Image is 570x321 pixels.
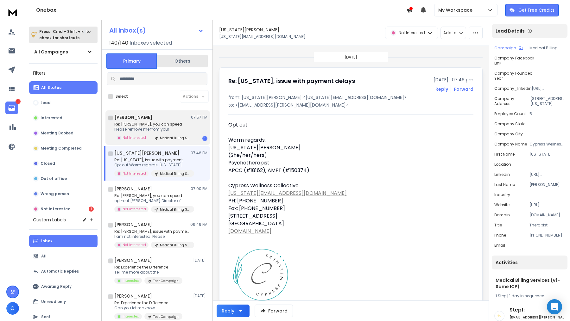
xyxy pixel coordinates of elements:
[191,115,207,120] p: 07:57 PM
[29,295,98,308] button: Unread only
[228,182,413,189] div: Cypress Wellness Collective
[529,182,565,187] p: [PERSON_NAME]
[41,299,66,304] p: Unread only
[193,258,207,263] p: [DATE]
[29,46,98,58] button: All Campaigns
[494,172,510,177] p: linkedin
[529,46,565,51] p: Medical Billing Services (V1- Same ICP)
[41,254,47,259] p: All
[228,159,413,167] div: Psychotherapist
[529,111,565,116] p: 5
[114,221,152,228] h1: [PERSON_NAME]
[494,192,510,197] p: industry
[529,202,565,207] p: [URL][DOMAIN_NAME]
[160,171,190,176] p: Medical Billing Services (V1- Same ICP)
[29,188,98,200] button: Wrong person
[191,186,207,191] p: 07:00 PM
[33,217,66,223] h3: Custom Labels
[399,30,425,35] p: Not Interested
[494,111,526,116] p: Employee Count
[29,235,98,247] button: Inbox
[160,243,190,248] p: Medical Billing Services (V1- Same ICP)
[518,7,554,13] p: Get Free Credits
[153,279,179,283] p: Test Campaign
[114,127,190,132] p: Please remove me from your
[496,277,564,290] h1: Medical Billing Services (V1- Same ICP)
[494,46,523,51] button: Campaign
[454,86,473,92] div: Forward
[228,197,413,205] div: PH: [PHONE_NUMBER]
[529,142,565,147] p: Cypress Wellness Collective
[494,233,506,238] p: Phone
[52,28,85,35] span: Cmd + Shift + k
[510,306,565,314] h6: Step 1 :
[34,49,68,55] h1: All Campaigns
[123,135,146,140] p: Not Interested
[29,203,98,215] button: Not Interested1
[106,53,157,69] button: Primary
[41,207,71,212] p: Not Interested
[114,198,190,203] p: opt-out [PERSON_NAME] Director of
[41,191,69,196] p: Wrong person
[494,142,527,147] p: Company Name
[29,157,98,170] button: Closed
[29,127,98,139] button: Meeting Booked
[228,220,413,227] div: [GEOGRAPHIC_DATA]
[36,6,406,14] h1: Onebox
[222,308,234,314] div: Reply
[29,280,98,293] button: Awaiting Reply
[494,96,530,106] p: Company Address
[41,161,55,166] p: Closed
[228,102,473,108] p: to: <[EMAIL_ADDRESS][PERSON_NAME][DOMAIN_NAME]>
[153,314,179,319] p: Test Campaign
[114,122,190,127] p: Re: [PERSON_NAME], you can speed
[496,293,506,299] span: 1 Step
[228,243,292,306] img: AIorK4xNQQRAT5sbaf3dfwPtQlZD9ngKN4_gsxyYQPzurNXuIC1En6Op43UIfKbc1K3oBJz1NBHabZA
[104,24,209,37] button: All Inbox(s)
[547,299,562,314] div: Open Intercom Messenger
[29,265,98,278] button: Automatic Replies
[123,171,146,176] p: Not Interested
[160,136,190,140] p: Medical Billing Services (V1- Same ICP)
[494,121,525,127] p: Company State
[29,172,98,185] button: Out of office
[41,314,51,319] p: Sent
[228,136,413,144] div: Warm regards,
[494,243,505,248] p: Email
[41,269,79,274] p: Automatic Replies
[434,77,473,83] p: [DATE] : 07:46 pm
[228,189,347,197] a: [US_STATE][EMAIL_ADDRESS][DOMAIN_NAME]
[116,94,128,99] label: Select
[496,28,525,34] p: Lead Details
[217,305,250,317] button: Reply
[494,86,532,91] p: company_linkedin
[114,293,152,299] h1: [PERSON_NAME]
[114,270,182,275] p: Tell me more about the
[228,151,413,159] div: (She/her/hers)
[345,55,357,60] p: [DATE]
[529,152,565,157] p: [US_STATE]
[443,30,456,35] p: Add to
[228,77,355,85] h1: Re: [US_STATE], issue with payment delays
[114,186,152,192] h1: [PERSON_NAME]
[114,229,190,234] p: Re: [PERSON_NAME], issue with payment
[191,151,207,156] p: 07:46 PM
[123,314,139,319] p: Interested
[109,39,128,47] span: 140 / 140
[114,306,182,311] p: Can you let me know
[228,227,271,235] a: [DOMAIN_NAME]
[494,152,515,157] p: First Name
[494,56,535,66] p: Company Facebook Link
[494,202,510,207] p: website
[6,302,19,315] button: O
[435,86,448,92] button: Reply
[532,86,565,91] p: [URL][DOMAIN_NAME]
[228,205,413,212] div: Fax: [PHONE_NUMBER]
[5,102,18,114] a: 1
[494,71,535,81] p: Company Founded Year
[114,265,182,270] p: Re: Experience the Difference
[492,256,567,269] div: Activities
[89,207,94,212] div: 1
[494,46,516,51] p: Campaign
[29,142,98,155] button: Meeting Completed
